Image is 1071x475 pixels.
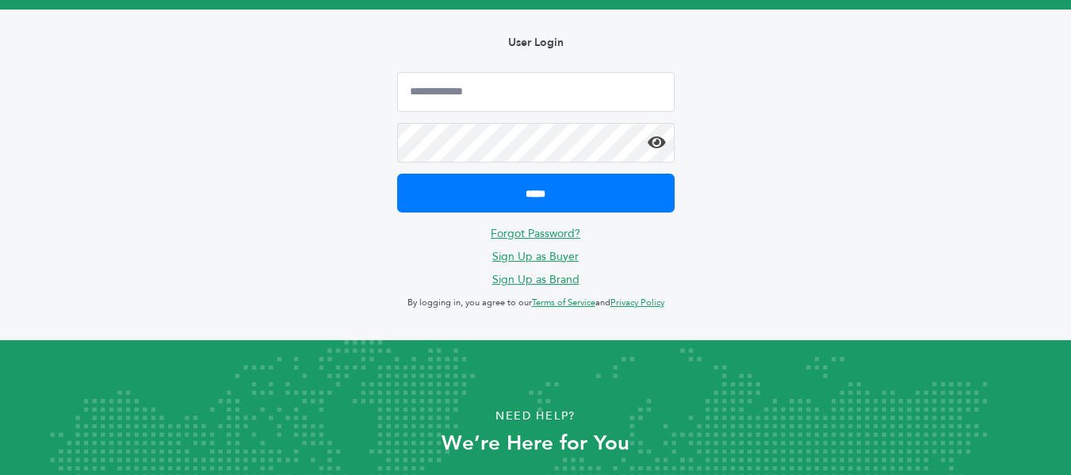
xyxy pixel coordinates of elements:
[54,404,1018,428] p: Need Help?
[397,123,675,163] input: Password
[610,297,664,308] a: Privacy Policy
[532,297,595,308] a: Terms of Service
[397,293,675,312] p: By logging in, you agree to our and
[397,72,675,112] input: Email Address
[492,249,579,264] a: Sign Up as Buyer
[491,226,580,241] a: Forgot Password?
[508,35,564,50] b: User Login
[442,429,629,458] strong: We’re Here for You
[492,272,579,287] a: Sign Up as Brand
